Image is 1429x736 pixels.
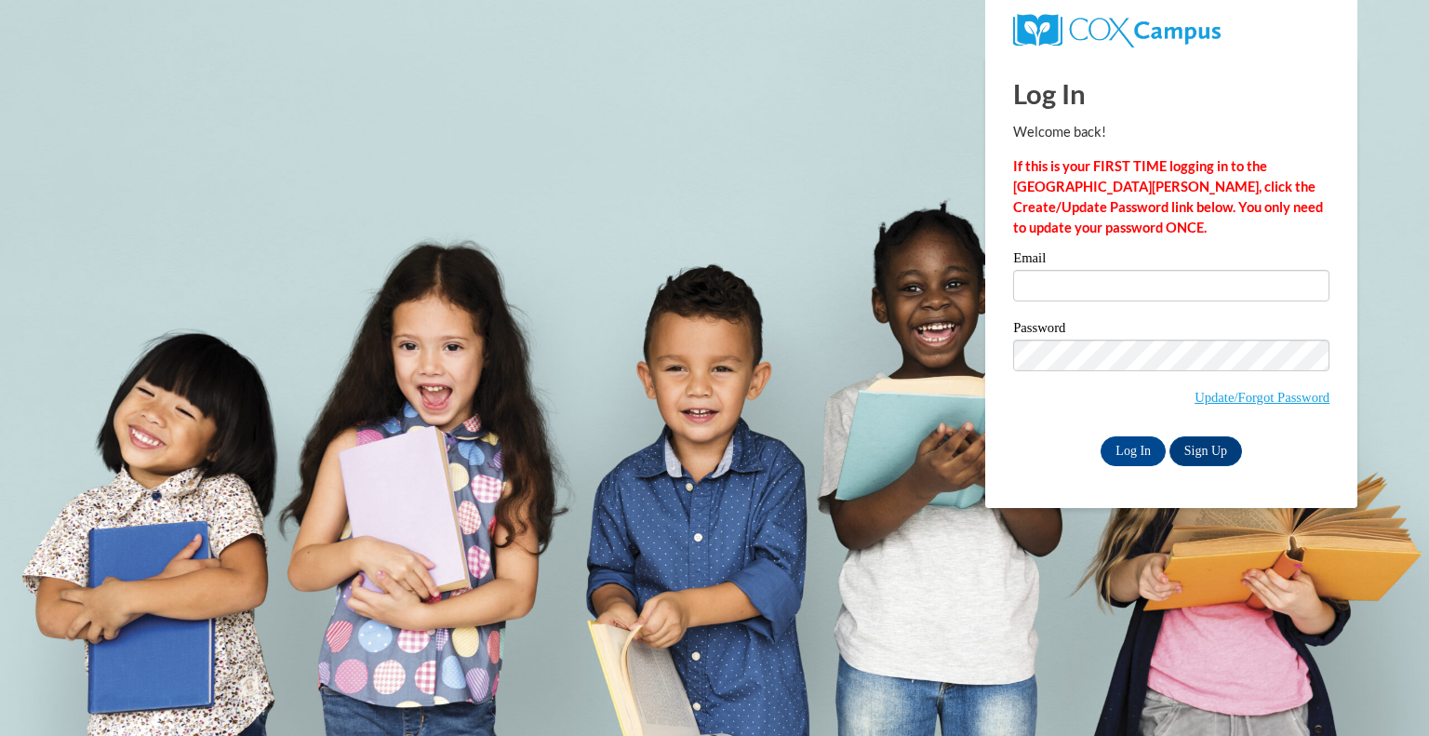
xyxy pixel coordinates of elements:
h1: Log In [1013,74,1329,113]
label: Password [1013,321,1329,340]
input: Log In [1101,436,1166,466]
a: Sign Up [1169,436,1242,466]
label: Email [1013,251,1329,270]
strong: If this is your FIRST TIME logging in to the [GEOGRAPHIC_DATA][PERSON_NAME], click the Create/Upd... [1013,158,1323,235]
img: COX Campus [1013,14,1221,47]
p: Welcome back! [1013,122,1329,142]
a: Update/Forgot Password [1195,390,1329,405]
a: COX Campus [1013,21,1221,37]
